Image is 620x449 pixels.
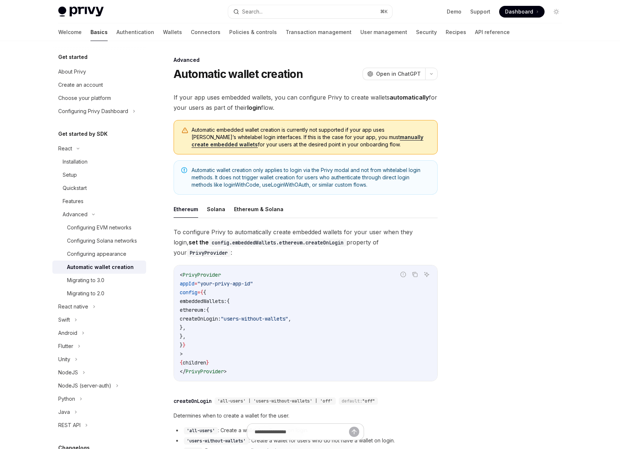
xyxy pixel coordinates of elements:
code: PrivyProvider [187,249,231,257]
button: Ask AI [422,270,431,279]
a: Security [416,23,437,41]
img: light logo [58,7,104,17]
a: Migrating to 2.0 [52,287,146,300]
div: Configuring Solana networks [67,236,137,245]
a: Recipes [446,23,466,41]
button: Ethereum & Solana [234,201,283,218]
div: Migrating to 2.0 [67,289,104,298]
span: 'all-users' | 'users-without-wallets' | 'off' [218,398,333,404]
a: Support [470,8,490,15]
a: Policies & controls [229,23,277,41]
h5: Get started [58,53,88,61]
a: About Privy [52,65,146,78]
a: Connectors [191,23,220,41]
button: Toggle dark mode [550,6,562,18]
span: { [200,289,203,296]
span: Automatic wallet creation only applies to login via the Privy modal and not from whitelabel login... [192,166,430,188]
div: Configuring Privy Dashboard [58,107,128,116]
div: Java [58,408,70,416]
a: Setup [52,168,146,182]
span: PrivyProvider [183,272,221,278]
a: Basics [90,23,108,41]
span: { [206,307,209,313]
span: ethereum: [180,307,206,313]
button: Search...⌘K [228,5,392,18]
h5: Get started by SDK [58,130,108,138]
div: React [58,144,72,153]
span: } [183,342,186,348]
span: config [180,289,197,296]
div: Installation [63,157,88,166]
span: appId [180,280,194,287]
div: Features [63,197,83,206]
div: Unity [58,355,70,364]
span: { [203,289,206,296]
span: , [288,315,291,322]
span: PrivyProvider [186,368,224,375]
div: Create an account [58,81,103,89]
strong: set the [189,239,346,246]
a: Configuring EVM networks [52,221,146,234]
span: } [180,342,183,348]
a: Quickstart [52,182,146,195]
div: Automatic wallet creation [67,263,134,272]
div: Advanced [174,56,438,64]
strong: login [247,104,261,111]
a: Dashboard [499,6,545,18]
strong: automatically [390,94,429,101]
span: > [224,368,227,375]
a: Automatic wallet creation [52,261,146,274]
a: Wallets [163,23,182,41]
code: config.embeddedWallets.ethereum.createOnLogin [209,239,346,247]
svg: Warning [181,127,189,134]
a: Authentication [116,23,154,41]
div: Flutter [58,342,73,351]
span: To configure Privy to automatically create embedded wallets for your user when they login, proper... [174,227,438,258]
span: children [183,359,206,366]
span: } [206,359,209,366]
div: NodeJS [58,368,78,377]
a: Demo [447,8,461,15]
button: Report incorrect code [398,270,408,279]
div: createOnLogin [174,397,212,405]
a: Transaction management [286,23,352,41]
svg: Note [181,167,187,173]
h1: Automatic wallet creation [174,67,303,81]
button: Solana [207,201,225,218]
div: Search... [242,7,263,16]
div: Choose your platform [58,94,111,102]
span: "off" [362,398,375,404]
button: Ethereum [174,201,198,218]
div: Setup [63,171,77,179]
span: </ [180,368,186,375]
div: Configuring EVM networks [67,223,131,232]
a: Welcome [58,23,82,41]
span: default: [342,398,362,404]
span: createOnLogin: [180,315,221,322]
button: Copy the contents from the code block [410,270,420,279]
a: Choose your platform [52,91,146,105]
button: Send message [349,427,359,437]
div: NodeJS (server-auth) [58,381,111,390]
span: { [180,359,183,366]
span: embeddedWallets: [180,298,227,304]
div: Advanced [63,210,88,219]
div: REST API [58,421,81,430]
a: Configuring appearance [52,247,146,261]
div: Migrating to 3.0 [67,276,104,285]
a: Installation [52,155,146,168]
span: Dashboard [505,8,533,15]
div: Swift [58,315,70,324]
span: = [197,289,200,296]
div: Android [58,329,77,337]
span: { [227,298,230,304]
span: ⌘ K [380,9,388,15]
div: Python [58,394,75,403]
a: Features [52,195,146,208]
span: If your app uses embedded wallets, you can configure Privy to create wallets for your users as pa... [174,92,438,113]
a: Configuring Solana networks [52,234,146,247]
div: About Privy [58,67,86,76]
span: "users-without-wallets" [221,315,288,322]
a: API reference [475,23,510,41]
div: React native [58,302,88,311]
